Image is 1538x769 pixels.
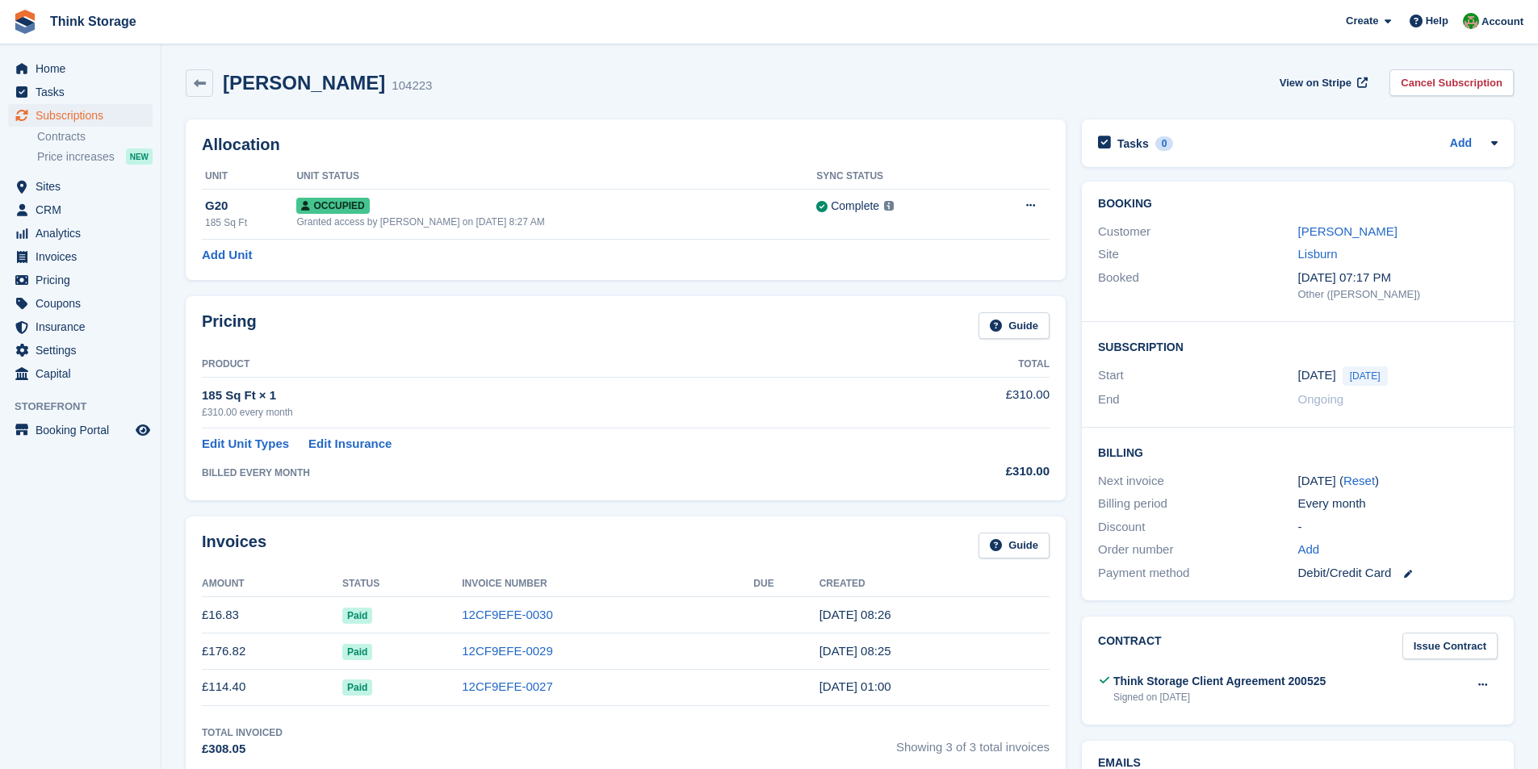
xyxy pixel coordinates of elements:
div: Order number [1098,541,1297,559]
a: menu [8,339,153,362]
span: Booking Portal [36,419,132,441]
h2: Pricing [202,312,257,339]
span: Tasks [36,81,132,103]
img: Sarah Mackie [1463,13,1479,29]
span: CRM [36,199,132,221]
span: Insurance [36,316,132,338]
div: 104223 [392,77,432,95]
th: Status [342,571,462,597]
a: menu [8,269,153,291]
th: Sync Status [816,164,979,190]
div: Every month [1298,495,1498,513]
span: Settings [36,339,132,362]
a: Guide [979,533,1050,559]
span: Analytics [36,222,132,244]
td: £310.00 [891,377,1050,428]
span: Invoices [36,245,132,268]
div: Debit/Credit Card [1298,564,1498,583]
div: Granted access by [PERSON_NAME] on [DATE] 8:27 AM [296,215,816,229]
span: Showing 3 of 3 total invoices [896,725,1050,759]
span: Coupons [36,292,132,315]
a: menu [8,245,153,268]
span: Paid [342,679,372,696]
a: Add [1450,135,1472,153]
a: menu [8,222,153,244]
div: 185 Sq Ft [205,215,296,230]
th: Due [753,571,819,597]
img: stora-icon-8386f47178a22dfd0bd8f6a31ec36ba5ce8667c1dd55bd0f319d3a0aa187defe.svg [13,10,37,34]
th: Product [202,352,891,378]
div: End [1098,391,1297,409]
img: icon-info-grey-7440780725fd019a000dd9b08b2336e03edf1995a4989e88bcd33f0948082b44.svg [884,201,894,211]
h2: Allocation [202,136,1050,154]
span: Capital [36,362,132,385]
a: Price increases NEW [37,148,153,165]
a: [PERSON_NAME] [1298,224,1398,238]
div: £310.00 [891,462,1050,481]
a: Edit Insurance [308,435,392,453]
a: menu [8,362,153,385]
span: Price increases [37,149,115,165]
a: View on Stripe [1273,69,1371,96]
td: £114.40 [202,669,342,705]
h2: [PERSON_NAME] [223,72,385,94]
th: Total [891,352,1050,378]
time: 2025-08-29 07:25:11 UTC [819,644,891,658]
a: Contracts [37,129,153,144]
div: Start [1098,366,1297,386]
div: [DATE] ( ) [1298,472,1498,491]
h2: Invoices [202,533,266,559]
a: Edit Unit Types [202,435,289,453]
div: £310.00 every month [202,405,891,420]
span: Pricing [36,269,132,291]
div: 0 [1155,136,1174,151]
div: 185 Sq Ft × 1 [202,387,891,405]
h2: Billing [1098,444,1498,460]
time: 2025-08-29 07:26:12 UTC [819,608,891,621]
a: menu [8,419,153,441]
div: Think Storage Client Agreement 200525 [1113,673,1326,690]
span: Home [36,57,132,80]
a: menu [8,199,153,221]
div: £308.05 [202,740,283,759]
th: Invoice Number [462,571,753,597]
td: £16.83 [202,597,342,633]
div: G20 [205,197,296,215]
a: Add [1298,541,1320,559]
span: Ongoing [1298,392,1344,406]
a: Reset [1343,474,1375,487]
div: - [1298,518,1498,537]
th: Amount [202,571,342,597]
span: Account [1481,14,1523,30]
a: Guide [979,312,1050,339]
div: Billing period [1098,495,1297,513]
span: Paid [342,608,372,624]
h2: Subscription [1098,338,1498,354]
time: 2025-08-29 00:00:00 UTC [1298,366,1336,385]
span: Storefront [15,399,161,415]
span: Help [1426,13,1448,29]
h2: Booking [1098,198,1498,211]
div: Discount [1098,518,1297,537]
th: Created [819,571,1050,597]
a: menu [8,81,153,103]
a: 12CF9EFE-0029 [462,644,553,658]
a: 12CF9EFE-0027 [462,679,553,693]
a: menu [8,292,153,315]
div: Next invoice [1098,472,1297,491]
div: Other ([PERSON_NAME]) [1298,286,1498,303]
a: Think Storage [44,8,143,35]
a: Preview store [133,420,153,440]
div: BILLED EVERY MONTH [202,466,891,480]
a: Cancel Subscription [1389,69,1514,96]
div: Payment method [1098,564,1297,583]
div: Signed on [DATE] [1113,690,1326,704]
span: View on Stripe [1280,75,1352,91]
a: menu [8,316,153,338]
a: Add Unit [202,246,252,265]
span: Subscriptions [36,104,132,127]
time: 2025-08-29 00:00:10 UTC [819,679,891,693]
a: menu [8,57,153,80]
div: Customer [1098,223,1297,241]
span: Occupied [296,198,369,214]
